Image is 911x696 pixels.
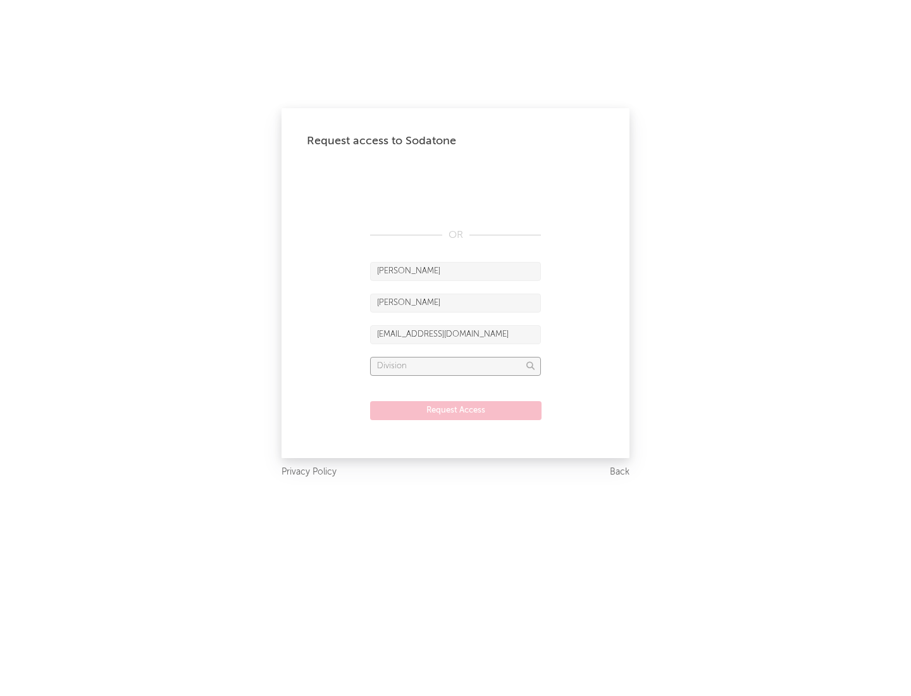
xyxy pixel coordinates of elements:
input: Division [370,357,541,376]
div: Request access to Sodatone [307,134,604,149]
a: Back [610,464,629,480]
input: First Name [370,262,541,281]
input: Last Name [370,294,541,313]
input: Email [370,325,541,344]
div: OR [370,228,541,243]
a: Privacy Policy [282,464,337,480]
button: Request Access [370,401,542,420]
